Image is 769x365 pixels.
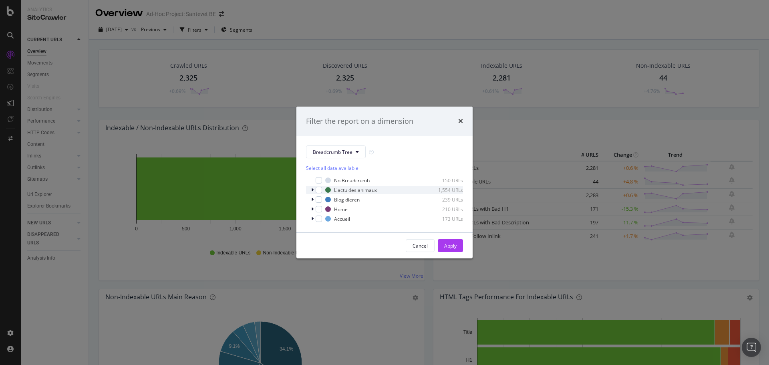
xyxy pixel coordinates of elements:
div: times [458,116,463,127]
div: Apply [444,242,457,249]
div: 239 URLs [424,196,463,203]
div: 210 URLs [424,206,463,213]
div: Home [334,206,348,213]
div: No Breadcrumb [334,177,370,184]
div: 173 URLs [424,216,463,222]
div: L'actu des animaux [334,187,377,194]
div: Open Intercom Messenger [742,338,761,357]
div: Blog dieren [334,196,360,203]
div: Filter the report on a dimension [306,116,413,127]
div: 150 URLs [424,177,463,184]
button: Cancel [406,239,435,252]
div: modal [296,107,473,259]
div: Select all data available [306,165,463,171]
div: Cancel [413,242,428,249]
span: Breadcrumb Tree [313,149,352,155]
div: Accueil [334,216,350,222]
button: Breadcrumb Tree [306,145,366,158]
button: Apply [438,239,463,252]
div: 1,554 URLs [424,187,463,194]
